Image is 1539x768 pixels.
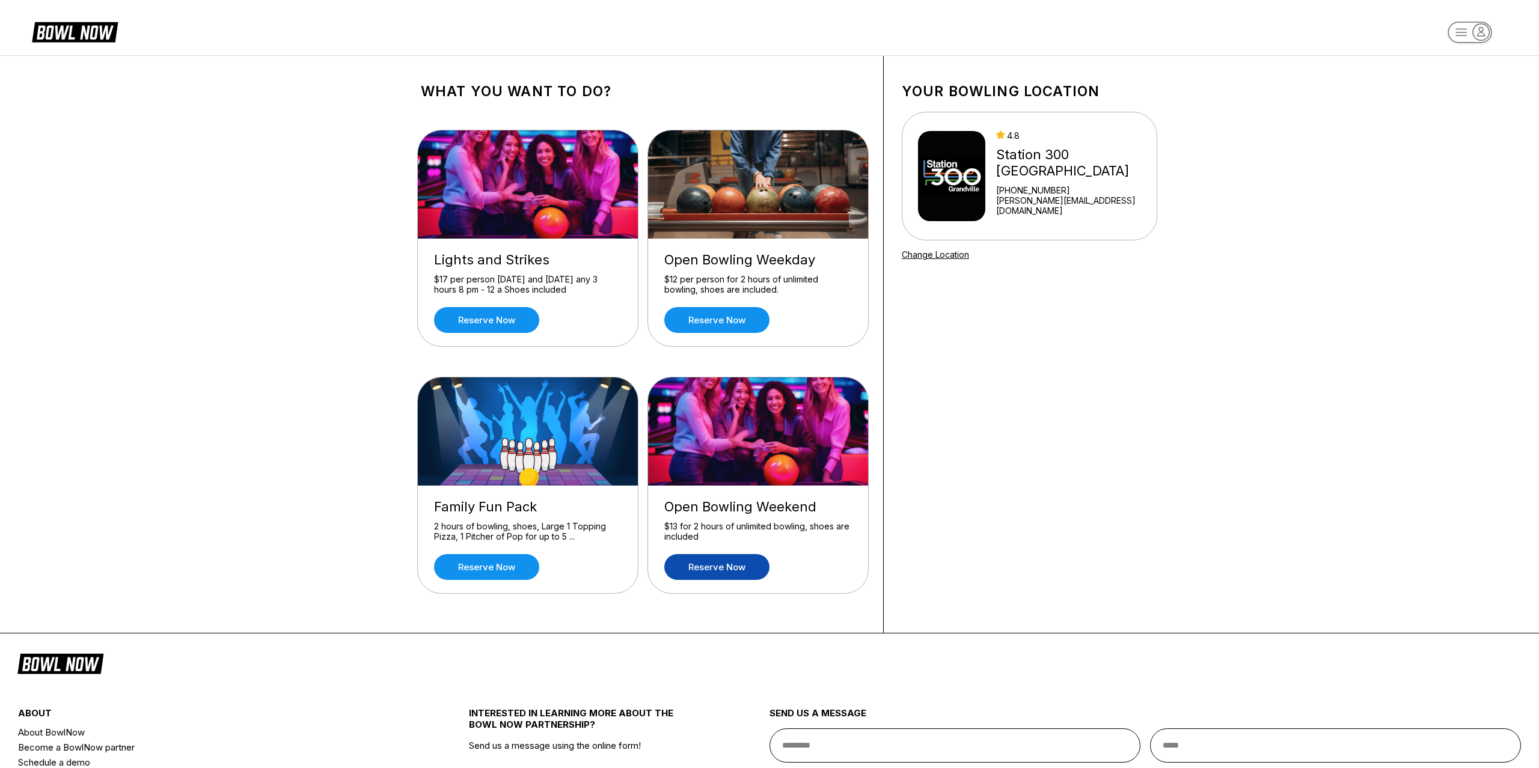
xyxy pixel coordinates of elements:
a: Reserve now [434,554,539,580]
div: send us a message [769,707,1521,728]
div: about [18,707,394,725]
img: Open Bowling Weekday [648,130,869,239]
h1: Your bowling location [902,83,1157,100]
div: Open Bowling Weekend [664,499,852,515]
div: [PHONE_NUMBER] [996,185,1152,195]
a: About BowlNow [18,725,394,740]
a: Become a BowlNow partner [18,740,394,755]
a: Reserve now [664,554,769,580]
div: Open Bowling Weekday [664,252,852,268]
a: Change Location [902,249,969,260]
div: 4.8 [996,130,1152,141]
div: Station 300 [GEOGRAPHIC_DATA] [996,147,1152,179]
div: Lights and Strikes [434,252,622,268]
a: Reserve now [434,307,539,333]
div: $13 for 2 hours of unlimited bowling, shoes are included [664,521,852,542]
img: Family Fun Pack [418,377,639,486]
div: $17 per person [DATE] and [DATE] any 3 hours 8 pm - 12 a Shoes included [434,274,622,295]
div: Family Fun Pack [434,499,622,515]
img: Lights and Strikes [418,130,639,239]
img: Station 300 Grandville [918,131,985,221]
h1: What you want to do? [421,83,865,100]
div: $12 per person for 2 hours of unlimited bowling, shoes are included. [664,274,852,295]
div: 2 hours of bowling, shoes, Large 1 Topping Pizza, 1 Pitcher of Pop for up to 5 ... [434,521,622,542]
a: [PERSON_NAME][EMAIL_ADDRESS][DOMAIN_NAME] [996,195,1152,216]
img: Open Bowling Weekend [648,377,869,486]
a: Reserve now [664,307,769,333]
div: INTERESTED IN LEARNING MORE ABOUT THE BOWL NOW PARTNERSHIP? [469,707,694,740]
